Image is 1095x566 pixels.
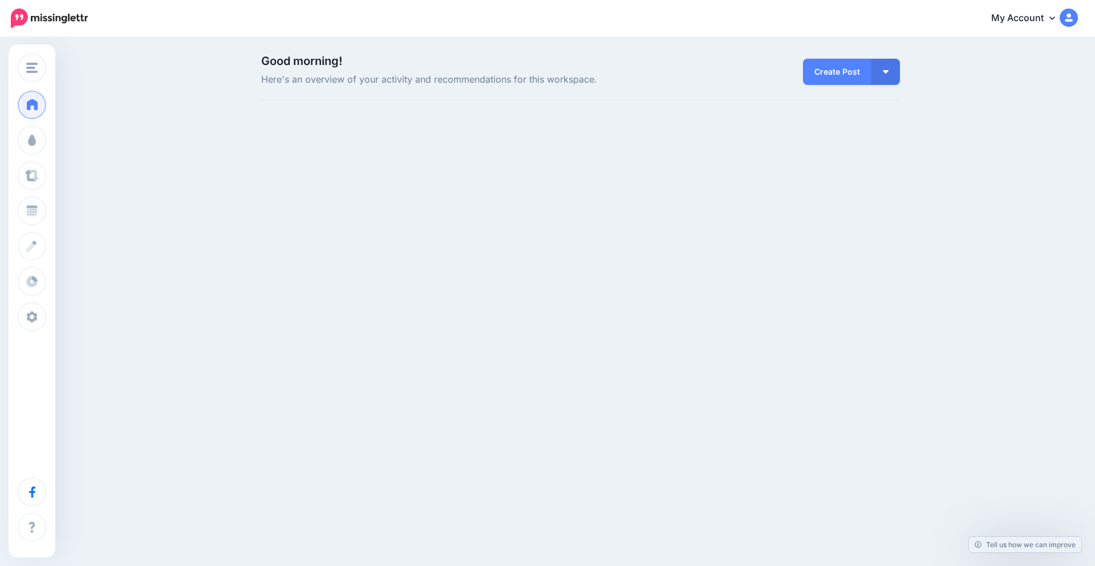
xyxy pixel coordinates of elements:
img: menu.png [26,63,38,73]
span: Good morning! [261,54,342,68]
img: arrow-down-white.png [883,70,889,74]
img: Missinglettr [11,9,88,28]
a: My Account [980,5,1078,32]
a: Create Post [803,59,871,85]
a: Tell us how we can improve [969,537,1081,552]
span: Here's an overview of your activity and recommendations for this workspace. [261,72,682,87]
